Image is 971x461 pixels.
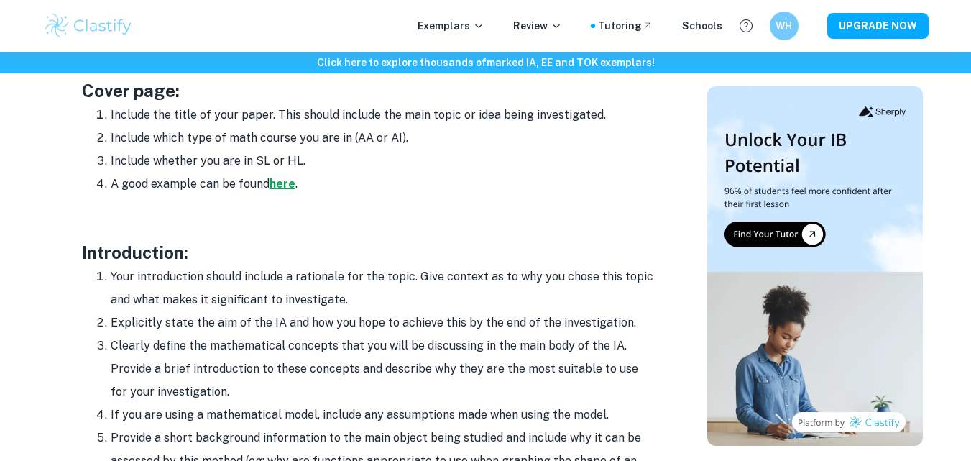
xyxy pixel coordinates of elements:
li: Include the title of your paper. This should include the main topic or idea being investigated. [111,104,657,127]
p: Exemplars [418,18,484,34]
img: Clastify logo [43,12,134,40]
h3: Introduction: [82,239,657,265]
img: Thumbnail [707,86,923,446]
a: Tutoring [598,18,653,34]
li: Explicitly state the aim of the IA and how you hope to achieve this by the end of the investigation. [111,311,657,334]
li: Include which type of math course you are in (AA or AI). [111,127,657,150]
li: Clearly define the mathematical concepts that you will be discussing in the main body of the IA. ... [111,334,657,403]
li: Include whether you are in SL or HL. [111,150,657,173]
li: A good example can be found . [111,173,657,196]
li: Your introduction should include a rationale for the topic. Give context as to why you chose this... [111,265,657,311]
h3: Cover page: [82,78,657,104]
a: here [270,177,295,191]
button: Help and Feedback [734,14,758,38]
p: Review [513,18,562,34]
h6: WH [776,18,792,34]
button: WH [770,12,799,40]
button: UPGRADE NOW [827,13,929,39]
a: Schools [682,18,722,34]
li: If you are using a mathematical model, include any assumptions made when using the model. [111,403,657,426]
h6: Click here to explore thousands of marked IA, EE and TOK exemplars ! [3,55,968,70]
